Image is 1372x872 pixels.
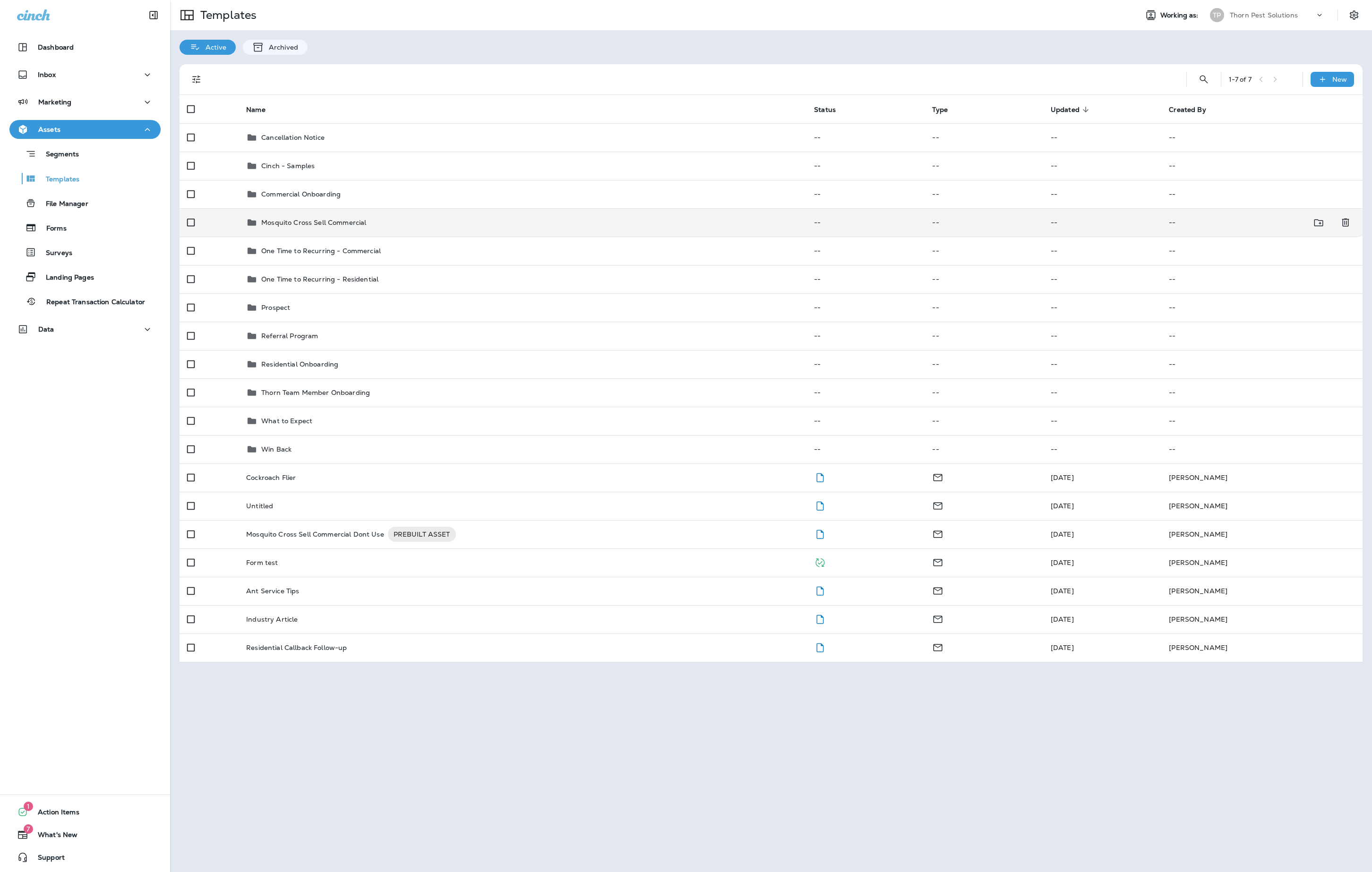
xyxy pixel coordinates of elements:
[261,219,366,226] p: Mosquito Cross Sell Commercial
[9,218,161,238] button: Forms
[261,162,315,170] p: Cinch - Samples
[36,150,79,160] p: Segments
[1346,7,1363,24] button: Settings
[1336,213,1355,232] button: Delete
[246,587,299,595] p: Ant Service Tips
[1161,208,1303,237] td: --
[38,71,56,78] p: Inbox
[1051,558,1074,567] span: Frank Carreno
[1051,502,1074,510] span: Frank Carreno
[814,105,848,114] span: Status
[1161,180,1363,208] td: --
[1161,265,1363,293] td: --
[38,43,74,51] p: Dashboard
[806,180,925,208] td: --
[261,275,378,283] p: One Time to Recurring - Residential
[246,559,278,566] p: Form test
[1161,407,1363,435] td: --
[925,237,1043,265] td: --
[9,267,161,287] button: Landing Pages
[1043,293,1161,322] td: --
[246,106,266,114] span: Name
[806,378,925,407] td: --
[9,38,161,57] button: Dashboard
[388,530,456,539] span: PREBUILT ASSET
[9,120,161,139] button: Assets
[1194,70,1213,89] button: Search Templates
[925,152,1043,180] td: --
[806,350,925,378] td: --
[261,247,381,255] p: One Time to Recurring - Commercial
[28,808,79,820] span: Action Items
[1043,152,1161,180] td: --
[932,501,943,509] span: Email
[36,249,72,258] p: Surveys
[201,43,226,51] p: Active
[1043,237,1161,265] td: --
[187,70,206,89] button: Filters
[932,105,960,114] span: Type
[814,586,826,594] span: Draft
[806,407,925,435] td: --
[36,175,79,184] p: Templates
[1043,123,1161,152] td: --
[36,200,88,209] p: File Manager
[806,265,925,293] td: --
[1051,473,1074,482] span: Kimberly Gleason
[932,529,943,538] span: Email
[806,293,925,322] td: --
[38,98,71,106] p: Marketing
[38,325,54,333] p: Data
[261,332,318,340] p: Referral Program
[925,208,1043,237] td: --
[1161,435,1363,463] td: --
[246,502,273,510] p: Untitled
[24,824,33,834] span: 7
[261,134,325,141] p: Cancellation Notice
[1161,322,1363,350] td: --
[1043,407,1161,435] td: --
[1043,322,1161,350] td: --
[37,224,67,233] p: Forms
[925,180,1043,208] td: --
[1051,530,1074,539] span: Kevin Thorn
[1161,633,1363,662] td: [PERSON_NAME]
[1161,520,1363,548] td: [PERSON_NAME]
[1161,237,1363,265] td: --
[1051,587,1074,595] span: Kimberly Gleason
[932,614,943,623] span: Email
[246,474,296,481] p: Cockroach Flier
[925,293,1043,322] td: --
[814,557,826,566] span: Published
[197,8,257,22] p: Templates
[1051,615,1074,624] span: Kevin Thorn
[9,320,161,339] button: Data
[932,642,943,651] span: Email
[1169,106,1206,114] span: Created By
[1043,180,1161,208] td: --
[806,152,925,180] td: --
[1332,76,1347,83] p: New
[806,208,925,237] td: --
[246,527,384,542] p: Mosquito Cross Sell Commercial Dont Use
[1161,152,1363,180] td: --
[1229,76,1252,83] div: 1 - 7 of 7
[38,126,60,133] p: Assets
[246,616,298,623] p: Industry Article
[814,106,836,114] span: Status
[814,614,826,623] span: Draft
[932,557,943,566] span: Email
[28,831,77,842] span: What's New
[9,193,161,213] button: File Manager
[925,350,1043,378] td: --
[9,803,161,821] button: 1Action Items
[9,242,161,262] button: Surveys
[264,43,298,51] p: Archived
[932,106,948,114] span: Type
[932,586,943,594] span: Email
[261,304,290,311] p: Prospect
[925,265,1043,293] td: --
[388,527,456,542] div: PREBUILT ASSET
[1210,8,1224,22] div: TP
[814,472,826,481] span: Draft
